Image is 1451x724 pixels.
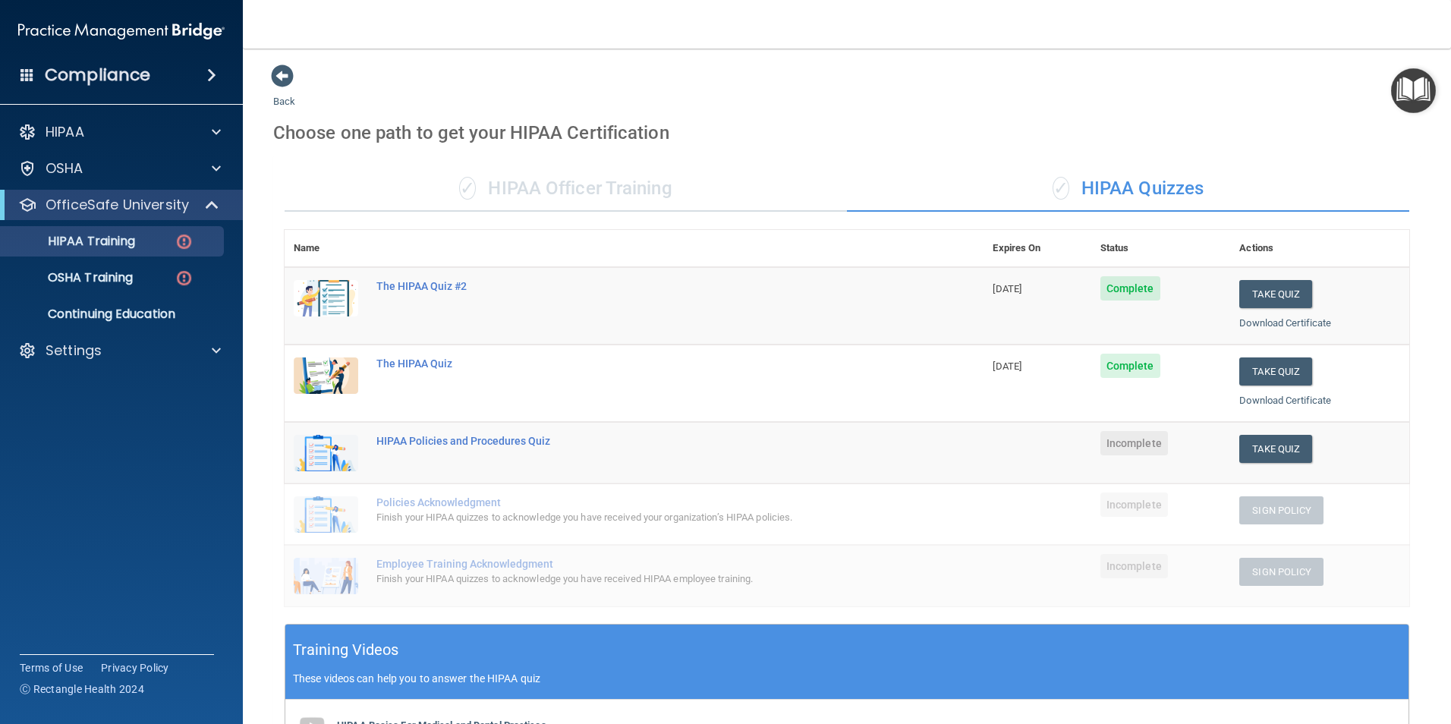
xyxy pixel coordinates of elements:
[285,166,847,212] div: HIPAA Officer Training
[46,196,189,214] p: OfficeSafe University
[18,196,220,214] a: OfficeSafe University
[847,166,1409,212] div: HIPAA Quizzes
[1100,431,1168,455] span: Incomplete
[984,230,1091,267] th: Expires On
[101,660,169,675] a: Privacy Policy
[1391,68,1436,113] button: Open Resource Center
[459,177,476,200] span: ✓
[376,435,908,447] div: HIPAA Policies and Procedures Quiz
[376,357,908,370] div: The HIPAA Quiz
[10,270,133,285] p: OSHA Training
[293,672,1401,685] p: These videos can help you to answer the HIPAA quiz
[993,283,1021,294] span: [DATE]
[1239,280,1312,308] button: Take Quiz
[376,508,908,527] div: Finish your HIPAA quizzes to acknowledge you have received your organization’s HIPAA policies.
[10,307,217,322] p: Continuing Education
[18,342,221,360] a: Settings
[993,360,1021,372] span: [DATE]
[46,342,102,360] p: Settings
[175,232,194,251] img: danger-circle.6113f641.png
[1053,177,1069,200] span: ✓
[293,637,399,663] h5: Training Videos
[18,16,225,46] img: PMB logo
[376,570,908,588] div: Finish your HIPAA quizzes to acknowledge you have received HIPAA employee training.
[376,558,908,570] div: Employee Training Acknowledgment
[1239,435,1312,463] button: Take Quiz
[273,111,1421,155] div: Choose one path to get your HIPAA Certification
[18,159,221,178] a: OSHA
[45,65,150,86] h4: Compliance
[1239,357,1312,386] button: Take Quiz
[1100,493,1168,517] span: Incomplete
[20,682,144,697] span: Ⓒ Rectangle Health 2024
[1239,317,1331,329] a: Download Certificate
[18,123,221,141] a: HIPAA
[1100,554,1168,578] span: Incomplete
[273,77,295,107] a: Back
[175,269,194,288] img: danger-circle.6113f641.png
[46,123,84,141] p: HIPAA
[10,234,135,249] p: HIPAA Training
[1100,354,1160,378] span: Complete
[285,230,367,267] th: Name
[376,496,908,508] div: Policies Acknowledgment
[1239,395,1331,406] a: Download Certificate
[1239,496,1324,524] button: Sign Policy
[1091,230,1231,267] th: Status
[46,159,83,178] p: OSHA
[1230,230,1409,267] th: Actions
[20,660,83,675] a: Terms of Use
[1239,558,1324,586] button: Sign Policy
[376,280,908,292] div: The HIPAA Quiz #2
[1100,276,1160,301] span: Complete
